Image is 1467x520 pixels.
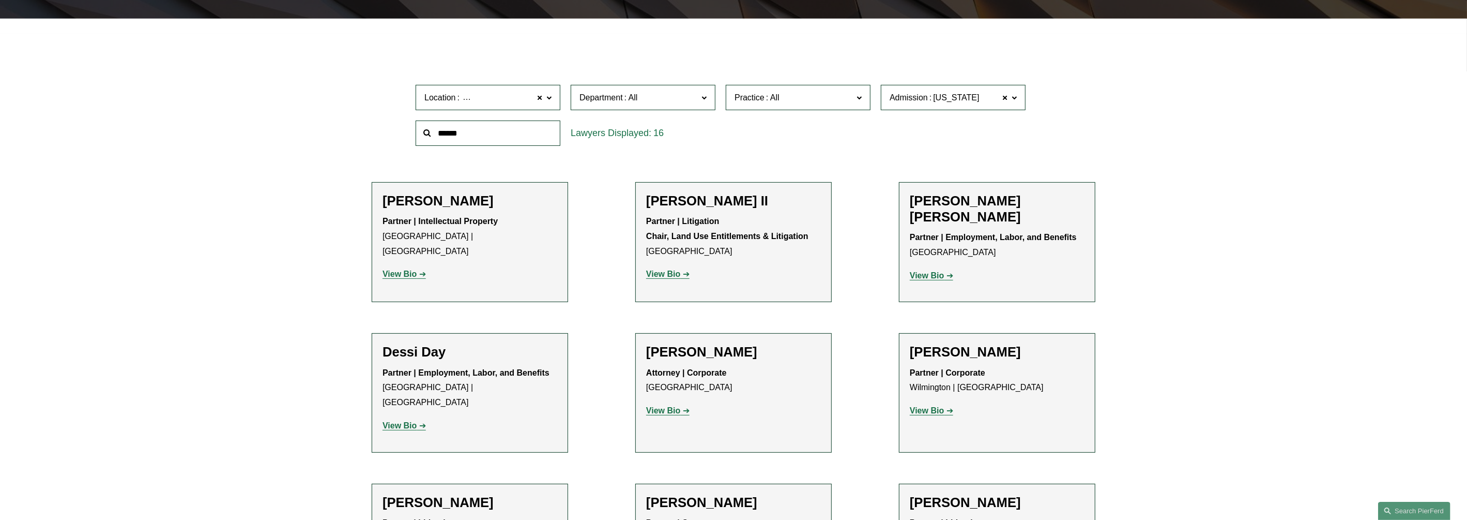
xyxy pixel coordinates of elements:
span: 16 [653,128,664,138]
p: [GEOGRAPHIC_DATA] | [GEOGRAPHIC_DATA] [383,366,557,410]
h2: [PERSON_NAME] [910,495,1084,511]
span: Location [424,93,456,102]
h2: [PERSON_NAME] II [646,193,821,209]
span: Practice [735,93,765,102]
h2: [PERSON_NAME] [646,495,821,511]
a: View Bio [383,421,426,430]
strong: View Bio [646,270,680,278]
p: [GEOGRAPHIC_DATA] [910,230,1084,260]
h2: Dessi Day [383,344,557,360]
strong: Partner | Employment, Labor, and Benefits [910,233,1077,242]
a: View Bio [910,406,953,415]
a: View Bio [383,270,426,278]
span: Department [579,93,623,102]
strong: Partner | Corporate [910,368,985,377]
strong: View Bio [383,421,417,430]
strong: View Bio [910,271,944,280]
p: Wilmington | [GEOGRAPHIC_DATA] [910,366,1084,396]
strong: View Bio [910,406,944,415]
strong: View Bio [646,406,680,415]
p: [GEOGRAPHIC_DATA] [646,214,821,259]
a: View Bio [646,270,690,278]
span: Admission [890,93,928,102]
p: [GEOGRAPHIC_DATA] [646,366,821,396]
a: View Bio [910,271,953,280]
h2: [PERSON_NAME] [383,495,557,511]
p: [GEOGRAPHIC_DATA] | [GEOGRAPHIC_DATA] [383,214,557,259]
strong: Partner | Litigation Chair, Land Use Entitlements & Litigation [646,217,808,241]
h2: [PERSON_NAME] [PERSON_NAME] [910,193,1084,225]
strong: Partner | Employment, Labor, and Benefits [383,368,549,377]
span: [US_STATE] [933,91,979,105]
h2: [PERSON_NAME] [910,344,1084,360]
strong: Attorney | Corporate [646,368,727,377]
h2: [PERSON_NAME] [646,344,821,360]
strong: Partner | Intellectual Property [383,217,498,226]
a: Search this site [1378,502,1450,520]
span: [GEOGRAPHIC_DATA] [461,91,547,105]
strong: View Bio [383,270,417,278]
a: View Bio [646,406,690,415]
h2: [PERSON_NAME] [383,193,557,209]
